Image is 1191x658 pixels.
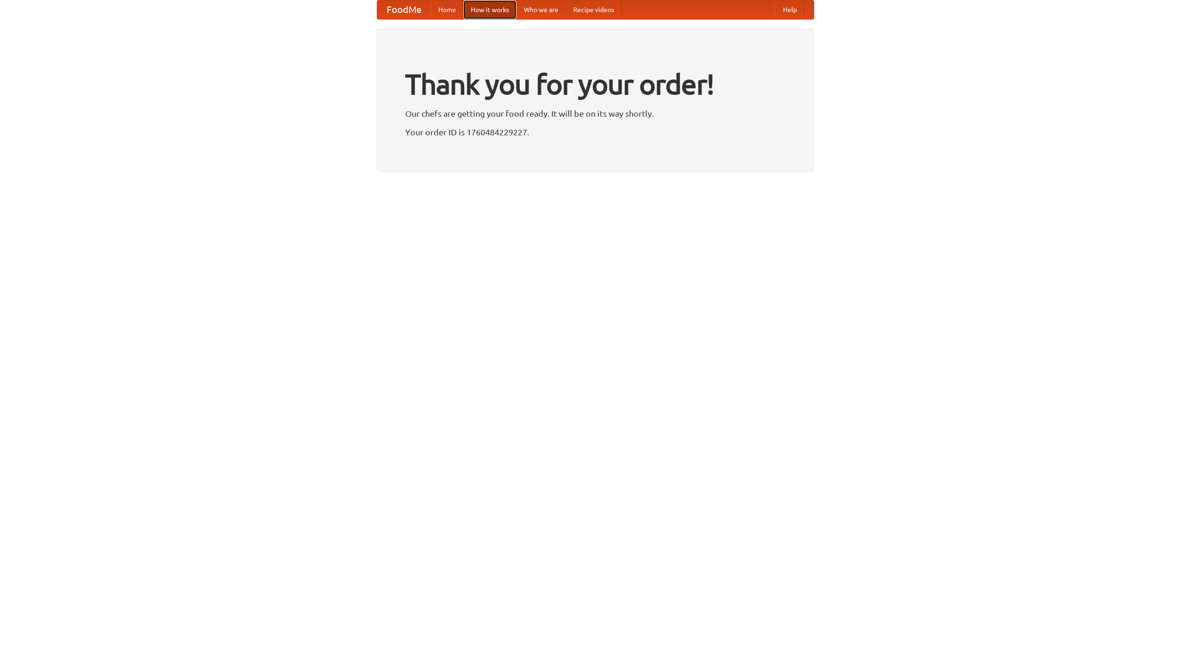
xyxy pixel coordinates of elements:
[405,125,786,139] p: Your order ID is 1760484229227.
[431,0,463,19] a: Home
[405,62,786,106] h1: Thank you for your order!
[377,0,431,19] a: FoodMe
[516,0,566,19] a: Who we are
[405,106,786,120] p: Our chefs are getting your food ready. It will be on its way shortly.
[776,0,804,19] a: Help
[463,0,516,19] a: How it works
[566,0,622,19] a: Recipe videos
